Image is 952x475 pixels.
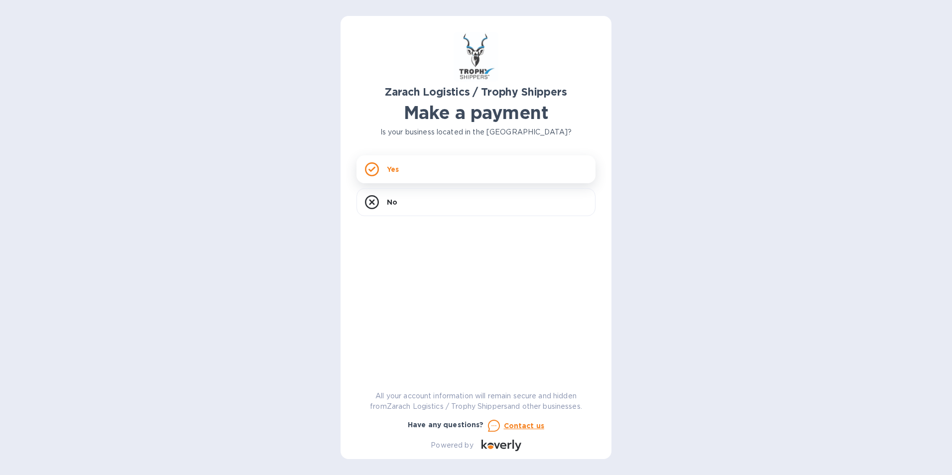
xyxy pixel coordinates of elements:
[357,102,595,123] h1: Make a payment
[431,440,473,451] p: Powered by
[387,164,399,174] p: Yes
[387,197,397,207] p: No
[357,391,595,412] p: All your account information will remain secure and hidden from Zarach Logistics / Trophy Shipper...
[408,421,484,429] b: Have any questions?
[504,422,545,430] u: Contact us
[385,86,567,98] b: Zarach Logistics / Trophy Shippers
[357,127,595,137] p: Is your business located in the [GEOGRAPHIC_DATA]?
